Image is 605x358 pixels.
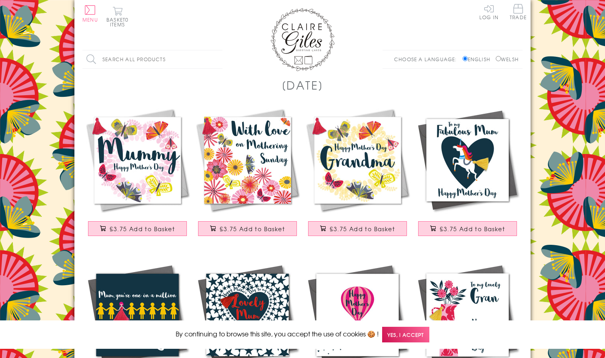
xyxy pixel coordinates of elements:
button: Menu [82,5,98,22]
span: 0 items [110,16,128,28]
a: Mother's Day Card, Tumbling Flowers, Mothering Sunday, Embellished with a tassel £3.75 Add to Basket [192,105,302,244]
img: Mother's Day Card, Butterfly Wreath, Mummy, Embellished with a colourful tassel [82,105,192,215]
button: £3.75 Add to Basket [88,221,187,236]
span: £3.75 Add to Basket [110,225,175,233]
img: Mother's Day Card, Butterfly Wreath, Grandma, Embellished with a tassel [302,105,413,215]
span: Yes, I accept [382,327,429,342]
input: English [463,56,468,61]
a: Mother's Day Card, Unicorn, Fabulous Mum, Embellished with a colourful tassel £3.75 Add to Basket [413,105,523,244]
input: Welsh [496,56,501,61]
label: Welsh [496,56,519,63]
span: Menu [82,16,98,23]
span: Trade [510,4,527,20]
span: £3.75 Add to Basket [330,225,395,233]
input: Search all products [82,50,222,68]
span: £3.75 Add to Basket [440,225,505,233]
span: £3.75 Add to Basket [220,225,285,233]
a: Mother's Day Card, Butterfly Wreath, Mummy, Embellished with a colourful tassel £3.75 Add to Basket [82,105,192,244]
label: English [463,56,494,63]
button: £3.75 Add to Basket [308,221,407,236]
p: Choose a language: [394,56,461,63]
input: Search [214,50,222,68]
button: £3.75 Add to Basket [198,221,297,236]
a: Trade [510,4,527,21]
button: £3.75 Add to Basket [418,221,517,236]
a: Log In [479,4,499,20]
img: Claire Giles Greetings Cards [270,8,335,71]
a: Mother's Day Card, Butterfly Wreath, Grandma, Embellished with a tassel £3.75 Add to Basket [302,105,413,244]
button: Basket0 items [106,6,128,27]
h1: [DATE] [282,77,324,93]
img: Mother's Day Card, Tumbling Flowers, Mothering Sunday, Embellished with a tassel [192,105,302,215]
img: Mother's Day Card, Unicorn, Fabulous Mum, Embellished with a colourful tassel [413,105,523,215]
